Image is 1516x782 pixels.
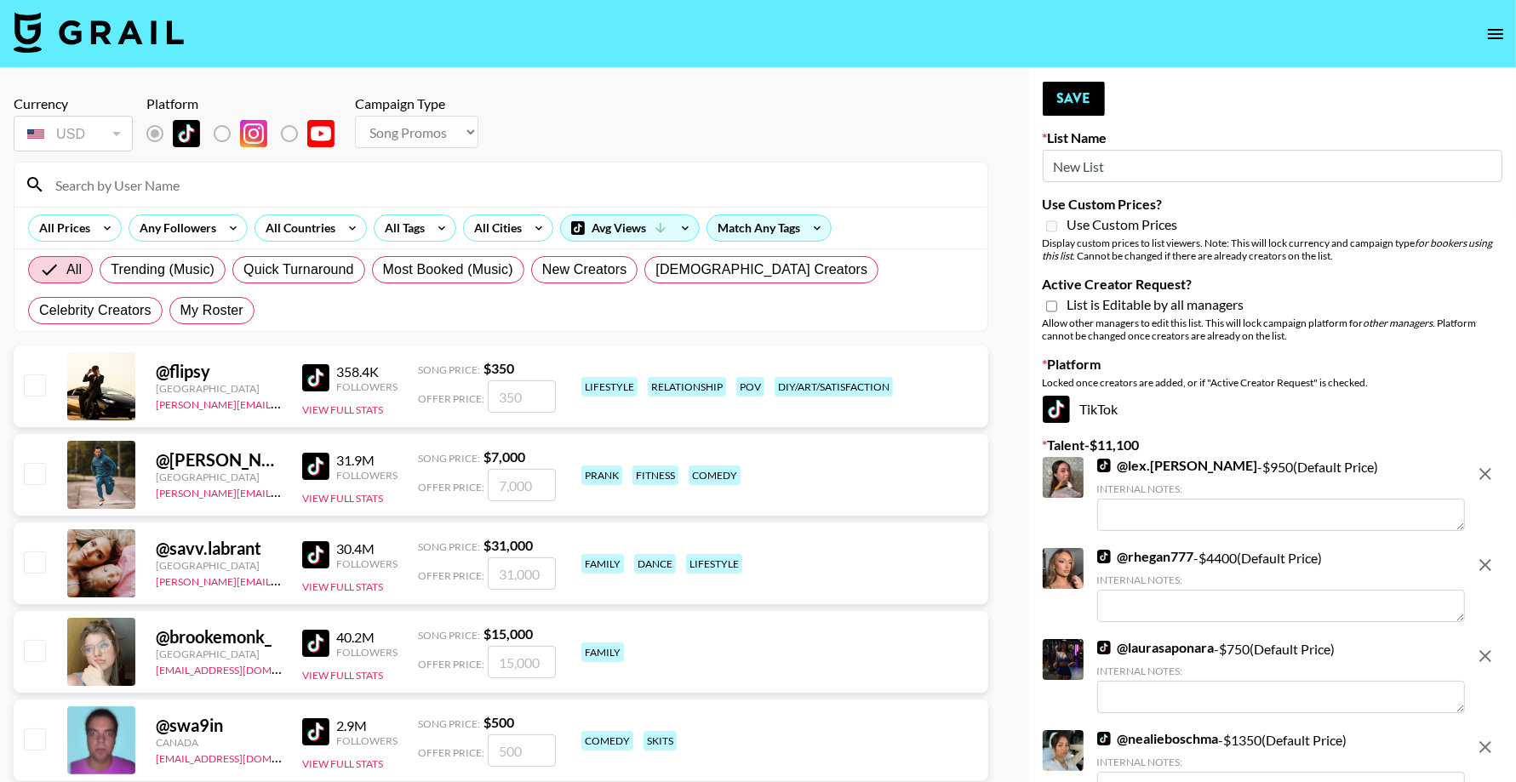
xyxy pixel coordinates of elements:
div: skits [644,731,677,751]
span: Offer Price: [418,658,484,671]
button: remove [1468,730,1502,764]
div: Currency [14,95,133,112]
button: open drawer [1479,17,1513,51]
div: Avg Views [561,215,699,241]
label: Platform [1043,356,1502,373]
span: Celebrity Creators [39,300,152,321]
div: lifestyle [686,554,742,574]
div: Followers [336,469,398,482]
img: TikTok [302,364,329,391]
span: Use Custom Prices [1067,216,1178,233]
a: [PERSON_NAME][EMAIL_ADDRESS][DOMAIN_NAME] [156,395,408,411]
div: Allow other managers to edit this list. This will lock campaign platform for . Platform cannot be... [1043,317,1502,342]
img: TikTok [302,453,329,480]
div: Display custom prices to list viewers. Note: This will lock currency and campaign type . Cannot b... [1043,237,1502,262]
strong: $ 350 [483,360,514,376]
div: @ swa9in [156,715,282,736]
span: Offer Price: [418,392,484,405]
div: Platform [146,95,348,112]
span: Song Price: [418,540,480,553]
span: Offer Price: [418,746,484,759]
img: TikTok [302,718,329,745]
button: View Full Stats [302,403,383,416]
button: View Full Stats [302,492,383,505]
strong: $ 15,000 [483,625,533,642]
div: @ [PERSON_NAME].[PERSON_NAME] [156,449,282,471]
a: [PERSON_NAME][EMAIL_ADDRESS][DOMAIN_NAME] [156,483,408,499]
div: All Countries [255,215,339,241]
div: Followers [336,734,398,747]
a: [EMAIL_ADDRESS][DOMAIN_NAME] [156,660,327,676]
a: @lex.[PERSON_NAME] [1097,457,1258,474]
div: @ brookemonk_ [156,626,282,648]
input: 31,000 [488,557,556,590]
div: [GEOGRAPHIC_DATA] [156,471,282,483]
em: for bookers using this list [1043,237,1493,262]
img: TikTok [173,120,200,147]
a: @laurasaponara [1097,639,1215,656]
div: Remove selected talent to change your currency [14,112,133,155]
div: relationship [648,377,726,397]
div: @ flipsy [156,361,282,382]
div: 40.2M [336,629,398,646]
div: lifestyle [581,377,638,397]
div: diy/art/satisfaction [775,377,893,397]
div: Followers [336,380,398,393]
strong: $ 500 [483,714,514,730]
button: remove [1468,457,1502,491]
span: Trending (Music) [111,260,215,280]
img: TikTok [1097,641,1111,654]
img: TikTok [1097,550,1111,563]
img: TikTok [1097,732,1111,745]
button: remove [1468,548,1502,582]
img: YouTube [307,120,335,147]
strong: $ 7,000 [483,448,525,465]
label: Talent - $ 11,100 [1043,437,1502,454]
div: dance [634,554,676,574]
div: [GEOGRAPHIC_DATA] [156,382,282,395]
button: View Full Stats [302,580,383,593]
button: View Full Stats [302,669,383,682]
button: remove [1468,639,1502,673]
div: prank [581,465,622,485]
div: 30.4M [336,540,398,557]
div: All Tags [375,215,428,241]
div: fitness [632,465,678,485]
span: Quick Turnaround [243,260,354,280]
span: Song Price: [418,452,480,465]
span: My Roster [180,300,243,321]
img: TikTok [302,541,329,568]
label: List Name [1043,129,1502,146]
span: Song Price: [418,363,480,376]
div: Match Any Tags [707,215,831,241]
div: Internal Notes: [1097,574,1465,586]
input: 7,000 [488,469,556,501]
span: Offer Price: [418,569,484,582]
div: pov [736,377,764,397]
img: TikTok [1097,459,1111,472]
div: 358.4K [336,363,398,380]
img: Grail Talent [14,12,184,53]
input: 500 [488,734,556,767]
a: @nealieboschma [1097,730,1219,747]
a: [PERSON_NAME][EMAIL_ADDRESS][DOMAIN_NAME] [156,572,408,588]
button: Save [1043,82,1105,116]
div: TikTok [1043,396,1502,423]
div: Any Followers [129,215,220,241]
div: - $ 750 (Default Price) [1097,639,1465,713]
div: Followers [336,646,398,659]
button: View Full Stats [302,757,383,770]
span: Song Price: [418,717,480,730]
div: [GEOGRAPHIC_DATA] [156,648,282,660]
div: Canada [156,736,282,749]
div: - $ 950 (Default Price) [1097,457,1465,531]
div: Locked once creators are added, or if "Active Creator Request" is checked. [1043,376,1502,389]
div: family [581,554,624,574]
span: Offer Price: [418,481,484,494]
div: @ savv.labrant [156,538,282,559]
input: 15,000 [488,646,556,678]
a: @rhegan777 [1097,548,1194,565]
div: Campaign Type [355,95,478,112]
div: Followers [336,557,398,570]
div: USD [17,119,129,149]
